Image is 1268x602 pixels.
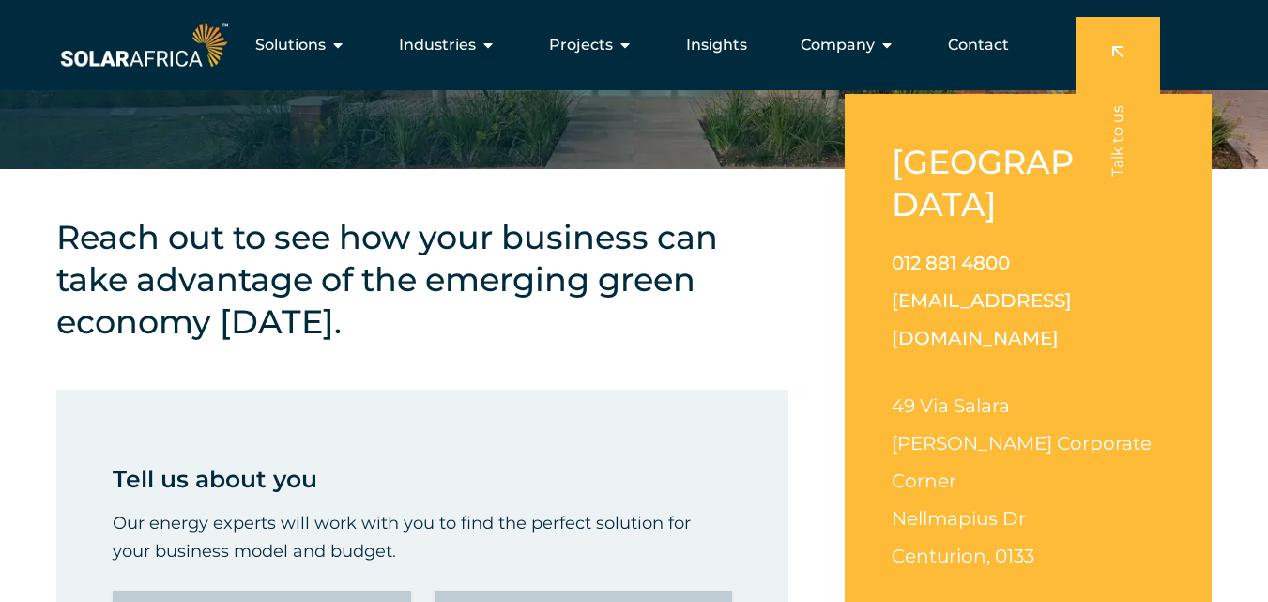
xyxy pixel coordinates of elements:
span: Nellmapius Dr [892,507,1026,530]
p: Tell us about you [113,460,732,498]
span: Centurion, 0133 [892,545,1034,567]
p: Our energy experts will work with you to find the perfect solution for your business model and bu... [113,509,732,565]
span: Company [801,34,875,56]
span: Projects [549,34,613,56]
h2: [GEOGRAPHIC_DATA] [892,141,1165,225]
h4: Reach out to see how your business can take advantage of the emerging green economy [DATE]. [56,216,760,343]
span: Industries [399,34,476,56]
a: Contact [948,34,1009,56]
a: Insights [686,34,747,56]
a: [EMAIL_ADDRESS][DOMAIN_NAME] [892,289,1072,349]
span: Solutions [255,34,326,56]
a: 012 881 4800 [892,252,1010,274]
div: Menu Toggle [232,26,1024,64]
span: [PERSON_NAME] Corporate Corner [892,432,1152,492]
nav: Menu [232,26,1024,64]
span: 49 Via Salara [892,394,1010,417]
